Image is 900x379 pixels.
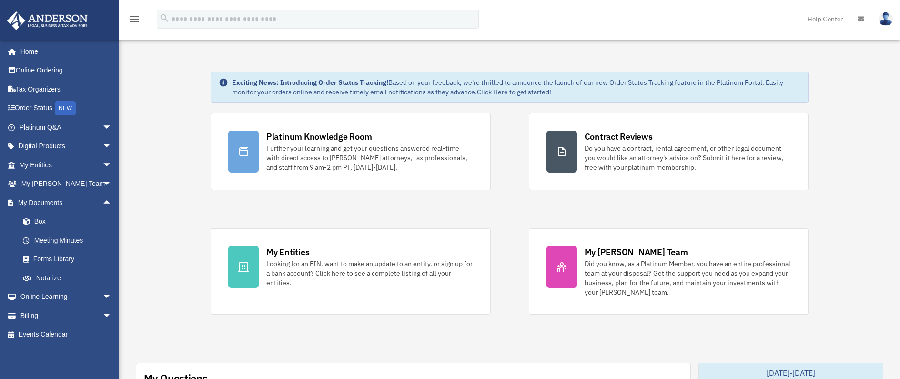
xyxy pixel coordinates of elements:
img: Anderson Advisors Platinum Portal [4,11,91,30]
a: My [PERSON_NAME] Team Did you know, as a Platinum Member, you have an entire professional team at... [529,228,809,315]
div: Platinum Knowledge Room [266,131,372,143]
a: My Documentsarrow_drop_up [7,193,126,212]
div: My [PERSON_NAME] Team [585,246,688,258]
strong: Exciting News: Introducing Order Status Tracking! [232,78,388,87]
span: arrow_drop_up [102,193,121,213]
a: Billingarrow_drop_down [7,306,126,325]
a: My Entitiesarrow_drop_down [7,155,126,174]
a: My [PERSON_NAME] Teamarrow_drop_down [7,174,126,194]
i: search [159,13,170,23]
div: Looking for an EIN, want to make an update to an entity, or sign up for a bank account? Click her... [266,259,473,287]
span: arrow_drop_down [102,174,121,194]
span: arrow_drop_down [102,287,121,307]
a: Click Here to get started! [477,88,551,96]
div: Did you know, as a Platinum Member, you have an entire professional team at your disposal? Get th... [585,259,791,297]
a: Forms Library [13,250,126,269]
div: Contract Reviews [585,131,653,143]
span: arrow_drop_down [102,137,121,156]
span: arrow_drop_down [102,306,121,326]
a: Online Ordering [7,61,126,80]
a: Home [7,42,121,61]
a: Digital Productsarrow_drop_down [7,137,126,156]
i: menu [129,13,140,25]
a: Online Learningarrow_drop_down [7,287,126,307]
a: Tax Organizers [7,80,126,99]
a: menu [129,17,140,25]
div: Based on your feedback, we're thrilled to announce the launch of our new Order Status Tracking fe... [232,78,800,97]
a: Notarize [13,268,126,287]
span: arrow_drop_down [102,155,121,175]
span: arrow_drop_down [102,118,121,137]
a: Platinum Knowledge Room Further your learning and get your questions answered real-time with dire... [211,113,491,190]
a: Order StatusNEW [7,99,126,118]
div: NEW [55,101,76,115]
a: My Entities Looking for an EIN, want to make an update to an entity, or sign up for a bank accoun... [211,228,491,315]
a: Box [13,212,126,231]
img: User Pic [879,12,893,26]
a: Meeting Minutes [13,231,126,250]
div: Do you have a contract, rental agreement, or other legal document you would like an attorney's ad... [585,143,791,172]
div: My Entities [266,246,309,258]
a: Contract Reviews Do you have a contract, rental agreement, or other legal document you would like... [529,113,809,190]
a: Platinum Q&Aarrow_drop_down [7,118,126,137]
a: Events Calendar [7,325,126,344]
div: Further your learning and get your questions answered real-time with direct access to [PERSON_NAM... [266,143,473,172]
